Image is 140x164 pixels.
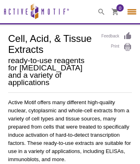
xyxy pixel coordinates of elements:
a: 0 [112,8,119,17]
span: 0 [119,4,121,11]
h1: Cell, Acid, & Tissue Extracts [8,32,93,55]
a: Print [101,43,132,52]
a: Feedback [101,32,132,41]
h2: ready-to-use reagents for [MEDICAL_DATA] and a variety of applications [8,57,93,86]
p: Active Motif offers many different high-quality nuclear, cytoplasmic and whole-cell extracts from... [8,98,132,164]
